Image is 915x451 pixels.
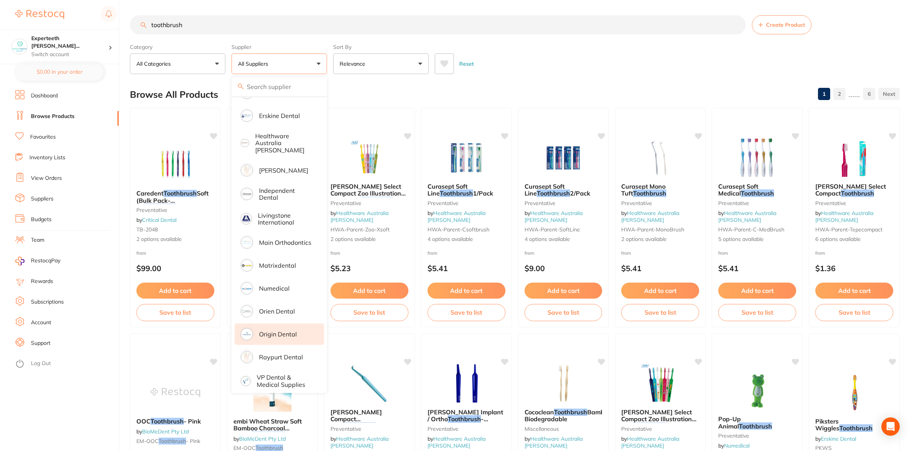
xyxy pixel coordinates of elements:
[818,86,830,102] a: 1
[130,89,218,100] h2: Browse All Products
[428,183,505,197] b: Curasept Soft Line Toothbrush 1/Pack
[136,304,214,321] button: Save to list
[633,422,666,430] em: Toothbrush
[238,60,271,68] p: All Suppliers
[633,189,666,197] em: Toothbrush
[724,442,750,449] a: Numedical
[621,210,679,223] a: Healthware Australia [PERSON_NAME]
[15,6,64,23] a: Restocq Logo
[442,139,491,177] img: Curasept Soft Line Toothbrush 1/Pack
[239,435,286,442] a: BioMeDent Pty Ltd
[31,236,44,244] a: Team
[242,140,248,146] img: Healthware Australia Ridley
[863,86,875,102] a: 6
[718,442,750,449] span: by
[259,331,297,338] p: Origin Dental
[259,354,303,360] p: Raypurt Dental
[428,409,505,423] b: TePe Implant / Ortho Toothbrush - Cellophane packaging
[815,264,893,273] p: $1.36
[718,210,776,223] span: by
[242,214,251,223] img: Livingstone International
[242,111,252,121] img: Erskine Dental
[333,44,429,50] label: Sort By
[815,210,873,223] span: by
[242,238,252,247] img: Main Orthodontics
[428,183,468,197] span: Curasept Soft Line
[428,435,486,449] a: Healthware Australia [PERSON_NAME]
[31,360,51,367] a: Log Out
[31,35,109,50] h4: Experteeth Eastwood West
[428,415,492,430] span: - Cellophane packaging
[164,189,197,197] em: Toothbrush
[621,236,699,243] span: 2 options available
[259,285,290,292] p: Numedical
[841,189,874,197] em: Toothbrush
[333,53,429,74] button: Relevance
[233,417,302,439] span: embi Wheat Straw Soft Bamboo Charcoal Bristle
[136,207,214,213] small: preventative
[525,210,583,223] span: by
[448,415,481,423] em: Toothbrush
[330,283,408,299] button: Add to cart
[570,189,590,197] span: 2/Pack
[718,250,728,256] span: from
[718,304,796,321] button: Save to list
[258,212,313,226] p: Livingstone International
[136,60,174,68] p: All Categories
[525,435,583,449] span: by
[233,418,311,432] b: embi Wheat Straw Soft Bamboo Charcoal Bristle Toothbrush
[30,133,56,141] a: Favourites
[232,44,327,50] label: Supplier
[31,298,64,306] a: Subscriptions
[741,189,774,197] em: Toothbrush
[525,226,580,233] span: HWA-parent-SoftLine
[554,408,587,416] em: Toothbrush
[31,51,109,58] p: Switch account
[428,210,486,223] span: by
[151,145,200,184] img: Caredent Toothbrush Soft (Bulk Pack-72 toothbrushes)
[718,283,796,299] button: Add to cart
[525,426,602,432] small: Miscellaneous
[440,189,473,197] em: Toothbrush
[136,438,159,445] span: EM-OOC
[621,200,699,206] small: Preventative
[732,371,782,409] img: Pop-Up Animal Toothbrush
[232,77,327,96] input: Search supplier
[130,53,225,74] button: All Categories
[635,364,685,403] img: TePe Select Compact Zoo Illustrations Soft Toothbrush
[525,283,602,299] button: Add to cart
[718,433,796,439] small: preventative
[428,200,505,206] small: Preventative
[330,435,389,449] span: by
[621,435,679,449] a: Healthware Australia [PERSON_NAME]
[525,250,534,256] span: from
[428,304,505,321] button: Save to list
[525,200,602,206] small: Preventative
[242,306,252,316] img: Orien dental
[242,377,249,385] img: VP Dental & Medical Supplies
[621,435,679,449] span: by
[833,86,845,102] a: 2
[31,216,52,223] a: Budgets
[31,319,51,327] a: Account
[428,408,503,423] span: [PERSON_NAME] Implant / Ortho
[259,112,300,119] p: Erskine Dental
[330,183,406,204] span: [PERSON_NAME] Select Compact Zoo Illustrations Extra Soft
[330,183,408,197] b: TePe Select Compact Zoo Illustrations Extra Soft Toothbrush
[142,217,177,223] a: Critical Dental
[815,183,893,197] b: TePe Select Compact Toothbrush
[525,409,602,423] b: Cococlean Toothbrush Bamboo Biodegradable
[525,304,602,321] button: Save to list
[621,183,666,197] span: Curasept Mono Tuft
[718,415,796,430] b: Pop-Up Animal Toothbrush
[242,352,252,362] img: Raypurt Dental
[621,408,696,430] span: [PERSON_NAME] Select Compact Zoo Illustrations Soft
[525,183,565,197] span: Curasept Soft Line
[345,364,394,403] img: Tepe Compact Tuft Toothbrush Cellophane Packaging
[151,373,200,412] img: OOC Toothbrush - Pink
[815,250,825,256] span: from
[718,264,796,273] p: $5.41
[259,308,295,315] p: Orien dental
[839,424,873,432] em: Toothbrush
[815,183,886,197] span: [PERSON_NAME] Select Compact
